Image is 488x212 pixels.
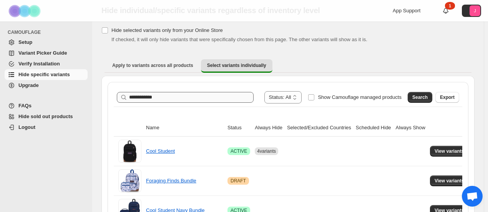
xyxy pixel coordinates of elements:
span: Setup [18,39,32,45]
a: 1 [442,7,450,15]
span: Search [412,94,428,100]
span: Verify Installation [18,61,60,67]
a: Open chat [462,186,483,207]
span: App Support [393,8,420,13]
span: Hide specific variants [18,72,70,77]
a: Cool Student [146,148,175,154]
span: Hide sold out products [18,114,73,119]
th: Status [225,119,252,137]
span: Upgrade [18,82,39,88]
span: Show Camouflage managed products [318,94,402,100]
a: Foraging Finds Bundle [146,178,196,184]
span: Select variants individually [207,62,266,68]
span: Hide selected variants only from your Online Store [111,27,223,33]
a: Hide sold out products [5,111,88,122]
span: DRAFT [231,178,246,184]
a: Setup [5,37,88,48]
button: Avatar with initials J [462,5,481,17]
th: Name [144,119,225,137]
button: View variants [430,146,469,157]
th: Always Hide [252,119,285,137]
span: Avatar with initials J [470,5,480,16]
button: View variants [430,175,469,186]
span: FAQs [18,103,32,109]
a: Logout [5,122,88,133]
span: If checked, it will only hide variants that were specifically chosen from this page. The other va... [111,37,367,42]
th: Scheduled Hide [354,119,393,137]
text: J [474,8,476,13]
a: Verify Installation [5,58,88,69]
img: Camouflage [6,0,45,22]
span: Apply to variants across all products [112,62,193,68]
button: Apply to variants across all products [106,59,199,72]
span: Variant Picker Guide [18,50,67,56]
span: CAMOUFLAGE [8,29,88,35]
a: Upgrade [5,80,88,91]
span: View variants [435,178,464,184]
a: Variant Picker Guide [5,48,88,58]
span: ACTIVE [231,148,247,154]
button: Export [435,92,459,103]
a: Hide specific variants [5,69,88,80]
span: View variants [435,148,464,154]
th: Selected/Excluded Countries [285,119,354,137]
div: 1 [445,2,455,10]
button: Search [408,92,432,103]
th: Always Show [393,119,428,137]
button: Select variants individually [201,59,272,73]
span: Export [440,94,455,100]
span: 4 variants [257,149,276,154]
a: FAQs [5,100,88,111]
span: Logout [18,124,35,130]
